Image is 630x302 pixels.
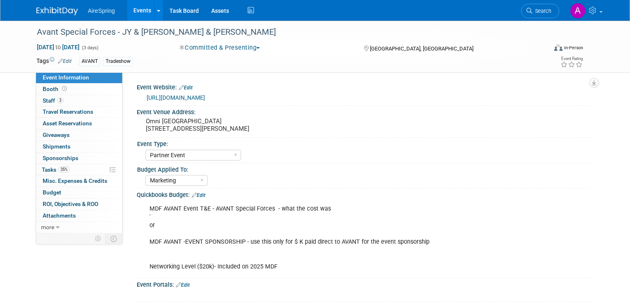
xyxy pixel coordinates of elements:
[554,44,562,51] img: Format-Inperson.png
[41,224,54,230] span: more
[43,108,93,115] span: Travel Reservations
[43,212,76,219] span: Attachments
[176,43,263,52] button: Committed & Presenting
[137,189,594,199] div: Quickbooks Budget:
[370,46,473,52] span: [GEOGRAPHIC_DATA], [GEOGRAPHIC_DATA]
[36,95,122,106] a: Staff3
[137,138,590,148] div: Event Type:
[88,7,115,14] span: AireSpring
[36,175,122,187] a: Misc. Expenses & Credits
[36,84,122,95] a: Booth
[564,45,583,51] div: In-Person
[502,43,583,55] div: Event Format
[137,278,594,289] div: Event Portals:
[34,25,537,40] div: Avant Special Forces - JY & [PERSON_NAME] & [PERSON_NAME]
[57,97,63,103] span: 3
[36,153,122,164] a: Sponsorships
[43,132,70,138] span: Giveaways
[91,233,106,244] td: Personalize Event Tab Strip
[43,189,61,196] span: Budget
[36,210,122,221] a: Attachments
[36,222,122,233] a: more
[60,86,68,92] span: Booth not reserved yet
[570,3,586,19] img: Angie Handal
[43,74,89,81] span: Event Information
[192,192,205,198] a: Edit
[54,44,62,50] span: to
[137,106,594,116] div: Event Venue Address:
[79,57,100,66] div: AVANT
[106,233,123,244] td: Toggle Event Tabs
[43,177,107,184] span: Misc. Expenses & Credits
[58,166,70,173] span: 35%
[103,57,133,66] div: Tradeshow
[36,57,72,66] td: Tags
[36,106,122,117] a: Travel Reservations
[147,94,205,101] a: [URL][DOMAIN_NAME]
[43,201,98,207] span: ROI, Objectives & ROO
[81,45,99,50] span: (3 days)
[176,282,190,288] a: Edit
[560,57,583,61] div: Event Rating
[36,7,78,15] img: ExhibitDay
[36,141,122,152] a: Shipments
[43,120,92,127] span: Asset Reservations
[137,163,590,174] div: Budget Applied To:
[146,117,318,132] pre: Omni [GEOGRAPHIC_DATA] [STREET_ADDRESS][PERSON_NAME]
[532,8,551,14] span: Search
[43,155,78,161] span: Sponsorships
[43,86,68,92] span: Booth
[36,72,122,83] a: Event Information
[36,43,80,51] span: [DATE] [DATE]
[521,4,559,18] a: Search
[36,118,122,129] a: Asset Reservations
[58,58,72,64] a: Edit
[36,129,122,141] a: Giveaways
[179,85,193,91] a: Edit
[36,199,122,210] a: ROI, Objectives & ROO
[144,201,505,276] div: MDF AVANT Event T&E - AVANT Special Forces - what the cost was ' or MDF AVANT -EVENT SPONSORSHIP ...
[42,166,70,173] span: Tasks
[43,97,63,104] span: Staff
[36,187,122,198] a: Budget
[36,164,122,175] a: Tasks35%
[43,143,70,150] span: Shipments
[137,81,594,92] div: Event Website:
